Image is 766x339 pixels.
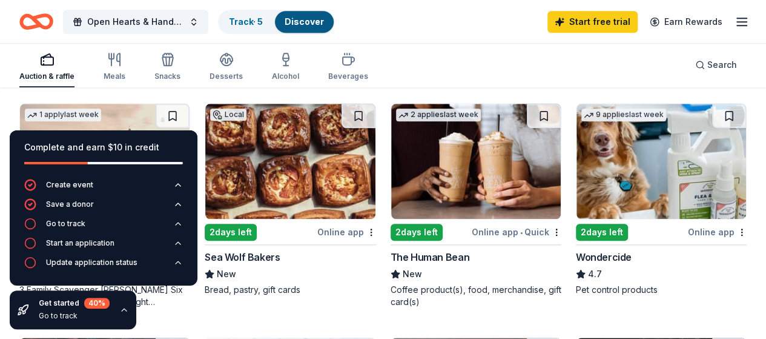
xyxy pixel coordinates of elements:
button: Alcohol [272,47,299,87]
div: Sea Wolf Bakers [205,250,280,264]
div: 9 applies last week [581,109,666,121]
a: Image for Wondercide9 applieslast week2days leftOnline appWondercide4.7Pet control products [576,103,747,296]
button: Create event [24,179,183,198]
button: Open Hearts & Hands Virtual Auction [63,10,208,34]
button: Beverages [328,47,368,87]
button: Snacks [154,47,180,87]
a: Image for The Human Bean2 applieslast week2days leftOnline app•QuickThe Human BeanNewCoffee produ... [391,103,561,308]
span: New [217,267,236,281]
a: Discover [285,16,324,27]
div: 2 days left [205,224,257,241]
div: Coffee product(s), food, merchandise, gift card(s) [391,284,561,308]
button: Auction & raffle [19,47,74,87]
div: Complete and earn $10 in credit [24,140,183,155]
span: 4.7 [588,267,602,281]
div: Go to track [46,219,85,229]
button: Desserts [210,47,243,87]
span: New [403,267,422,281]
div: Alcohol [272,72,299,81]
div: Desserts [210,72,243,81]
div: 2 applies last week [396,109,481,121]
div: Online app Quick [472,224,561,240]
div: Snacks [154,72,180,81]
div: Auction & raffle [19,72,74,81]
div: 40 % [84,298,110,309]
div: Start an application [46,238,114,248]
a: Image for Let's Roam1 applylast week2days leftOnline appLet's Roam4.43 Family Scavenger [PERSON_N... [19,103,190,308]
a: Image for Sea Wolf BakersLocal2days leftOnline appSea Wolf BakersNewBread, pastry, gift cards [205,103,375,296]
span: • [520,227,523,237]
button: Track· 5Discover [218,10,335,34]
img: Image for Sea Wolf Bakers [205,104,375,219]
div: Wondercide [576,250,632,264]
a: Track· 5 [229,16,263,27]
div: Meals [104,72,125,81]
button: Search [685,53,747,77]
div: Go to track [39,311,110,321]
button: Start an application [24,237,183,257]
div: Save a donor [46,200,94,209]
div: 2 days left [576,224,628,241]
div: Pet control products [576,284,747,296]
div: Update application status [46,258,137,267]
span: Open Hearts & Hands Virtual Auction [87,15,184,29]
button: Meals [104,47,125,87]
a: Start free trial [547,11,638,33]
div: Online app [688,224,747,240]
img: Image for Wondercide [576,104,746,219]
a: Home [19,7,53,36]
div: Beverages [328,72,368,81]
img: Image for The Human Bean [391,104,561,219]
button: Go to track [24,218,183,237]
div: Local [210,109,246,121]
div: Bread, pastry, gift cards [205,284,375,296]
span: Search [707,58,737,72]
div: Get started [39,298,110,309]
button: Save a donor [24,198,183,218]
a: Earn Rewards [642,11,730,33]
div: Create event [46,180,93,190]
button: Update application status [24,257,183,276]
div: 2 days left [391,224,443,241]
div: 1 apply last week [25,109,101,121]
div: The Human Bean [391,250,469,264]
div: Online app [317,224,376,240]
